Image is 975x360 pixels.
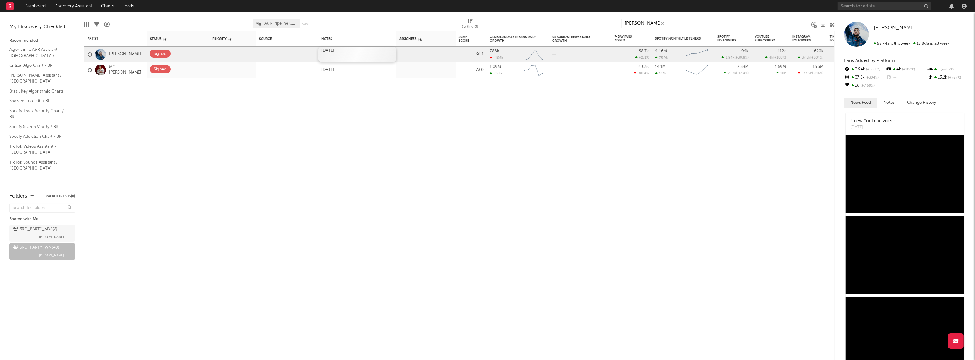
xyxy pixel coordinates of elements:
div: 0 [830,62,861,78]
span: 15.8k fans last week [874,42,949,46]
div: 13.2k [927,74,969,82]
div: 620k [814,49,823,53]
div: Assignees [399,37,443,41]
a: 3RD_PARTY_WM(48)[PERSON_NAME] [9,243,75,260]
div: Shared with Me [9,216,75,223]
span: +7.69 % [860,84,875,88]
div: [DATE] [318,47,396,62]
div: 14.1M [655,65,666,69]
div: 3.94k [844,65,886,74]
span: 37.5k [802,56,810,60]
div: Sorting ( 3 ) [462,23,478,31]
div: ( ) [722,55,749,60]
div: 75.9k [655,56,668,60]
a: Spotify Track Velocity Chart / BR [9,108,69,120]
div: 91.1 [459,51,484,58]
span: +30.8 % [736,56,748,60]
div: 94k [741,49,749,53]
div: -- [886,74,927,82]
span: 58.7k fans this week [874,42,910,46]
div: 4.03k [639,65,649,69]
div: ( ) [765,55,786,60]
div: 4.46M [655,49,667,53]
span: -33.3k [802,72,812,75]
div: Recommended [9,37,75,45]
span: 7-Day Fans Added [615,35,640,42]
a: 3RD_PARTY_ADA(2)[PERSON_NAME] [9,225,75,242]
span: Fans Added by Platform [844,58,895,63]
a: TikTok Sounds Assistant / [GEOGRAPHIC_DATA] [9,159,69,172]
svg: Chart title [683,62,711,78]
svg: Chart title [518,62,546,78]
div: US Audio Streams Daily Growth [552,35,599,43]
span: [PERSON_NAME] [39,252,64,259]
div: Global Audio Streams Daily Growth [490,35,537,43]
a: Spotify Search Virality / BR [9,123,69,130]
div: 3RD_PARTY_ADA ( 2 ) [13,226,57,233]
div: 141k [655,71,666,75]
div: 112k [778,49,786,53]
div: Signed [154,50,167,58]
div: [DATE] [318,68,337,73]
span: +100 % [774,56,785,60]
input: Search for artists [838,2,931,10]
div: Jump Score [459,35,474,43]
span: -214 % [813,72,823,75]
div: Spotify Monthly Listeners [655,37,702,41]
div: Notes [321,37,384,41]
a: [PERSON_NAME] Assistant / [GEOGRAPHIC_DATA] [9,72,69,85]
div: +271 % [635,55,649,60]
div: 15.3M [813,65,823,69]
a: [PERSON_NAME] [109,52,141,57]
div: 1 [927,65,969,74]
div: Status [150,37,191,41]
span: 4k [769,56,773,60]
button: Save [302,22,310,26]
div: 73.8k [490,71,503,75]
div: 37.5k [844,74,886,82]
input: Search... [621,19,668,28]
span: -12.4 % [737,72,748,75]
div: 3 new YouTube videos [850,118,895,124]
div: 4k [886,65,927,74]
input: Search for folders... [9,204,75,213]
span: +304 % [865,76,879,79]
a: TikTok Videos Assistant / [GEOGRAPHIC_DATA] [9,143,69,156]
div: Edit Columns [84,16,89,34]
a: Spotify Addiction Chart / BR [9,133,69,140]
div: -80.4 % [634,71,649,75]
button: Tracked Artists(0) [44,195,75,198]
div: 28 [844,82,886,90]
div: Source [259,37,300,41]
a: Brazil Key Algorithmic Charts [9,88,69,95]
svg: Chart title [518,47,546,62]
div: 58.7k [639,49,649,53]
div: Filters [94,16,99,34]
span: 25.7k [728,72,736,75]
div: Instagram Followers [792,35,814,42]
span: -66.7 % [940,68,954,71]
div: Priority [212,37,237,41]
div: Signed [154,66,167,73]
button: Notes [877,98,901,108]
a: Critical Algo Chart / BR [9,62,69,69]
div: Sorting (3) [462,16,478,34]
div: ( ) [724,71,749,75]
button: Change History [901,98,943,108]
a: MC [PERSON_NAME] [109,65,144,75]
button: News Feed [844,98,877,108]
span: 3.94k [726,56,735,60]
span: +787 % [948,76,961,79]
span: +30.8 % [865,68,880,71]
div: 1.59M [775,65,786,69]
div: TikTok Followers [830,35,852,42]
span: +304 % [811,56,823,60]
div: 73.0 [459,66,484,74]
div: 1.09M [490,65,501,69]
span: 10k [780,72,786,75]
a: [PERSON_NAME] [874,25,916,31]
div: Spotify Followers [717,35,739,42]
div: -106k [490,56,503,60]
a: Shazam Top 200 / BR [9,98,69,104]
